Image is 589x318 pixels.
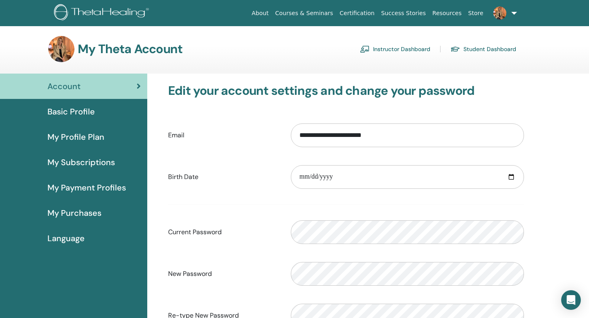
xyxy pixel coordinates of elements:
[360,45,370,53] img: chalkboard-teacher.svg
[48,36,74,62] img: default.jpg
[360,43,430,56] a: Instructor Dashboard
[162,128,285,143] label: Email
[78,42,182,56] h3: My Theta Account
[162,169,285,185] label: Birth Date
[336,6,378,21] a: Certification
[47,232,85,244] span: Language
[162,224,285,240] label: Current Password
[561,290,581,310] div: Open Intercom Messenger
[450,43,516,56] a: Student Dashboard
[162,266,285,282] label: New Password
[54,4,152,22] img: logo.png
[465,6,487,21] a: Store
[47,105,95,118] span: Basic Profile
[272,6,337,21] a: Courses & Seminars
[378,6,429,21] a: Success Stories
[47,80,81,92] span: Account
[47,207,101,219] span: My Purchases
[429,6,465,21] a: Resources
[47,131,104,143] span: My Profile Plan
[493,7,506,20] img: default.jpg
[450,46,460,53] img: graduation-cap.svg
[168,83,524,98] h3: Edit your account settings and change your password
[47,156,115,168] span: My Subscriptions
[248,6,272,21] a: About
[47,181,126,194] span: My Payment Profiles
